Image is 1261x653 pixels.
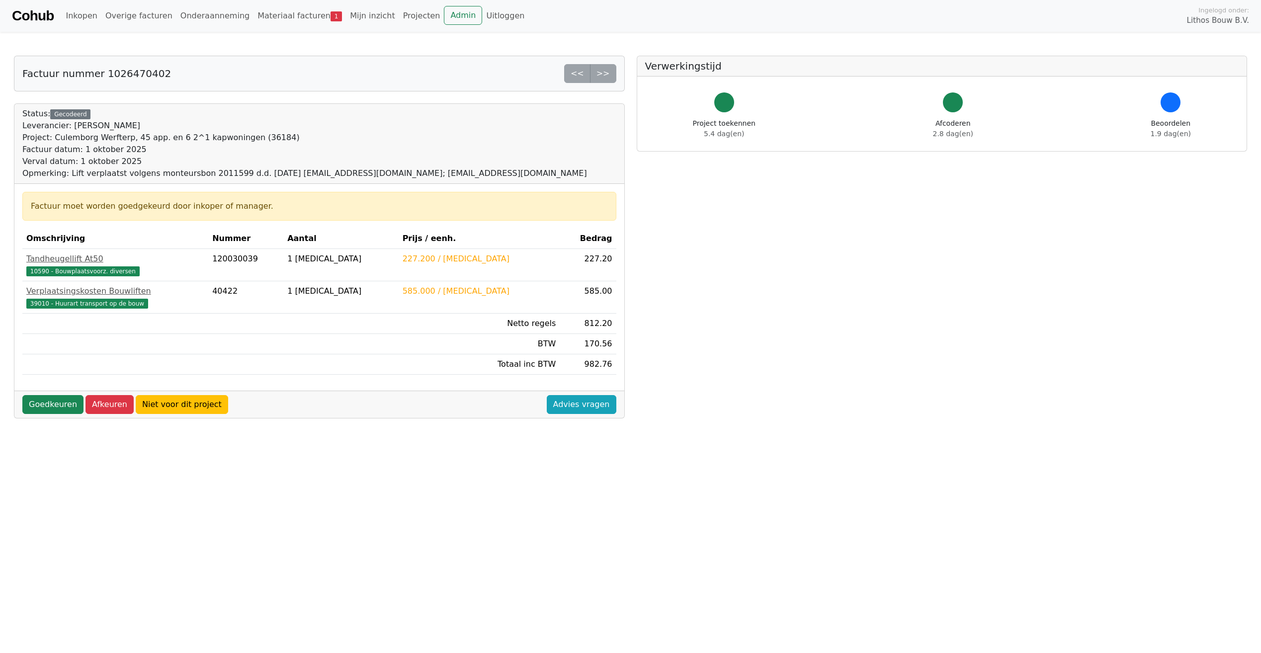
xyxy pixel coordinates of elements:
[346,6,399,26] a: Mijn inzicht
[26,285,204,297] div: Verplaatsingskosten Bouwliften
[22,229,208,249] th: Omschrijving
[399,354,560,375] td: Totaal inc BTW
[253,6,346,26] a: Materiaal facturen1
[26,285,204,309] a: Verplaatsingskosten Bouwliften39010 - Huurart transport op de bouw
[22,156,587,167] div: Verval datum: 1 oktober 2025
[287,253,394,265] div: 1 [MEDICAL_DATA]
[136,395,228,414] a: Niet voor dit project
[482,6,528,26] a: Uitloggen
[547,395,616,414] a: Advies vragen
[208,229,283,249] th: Nummer
[22,395,84,414] a: Goedkeuren
[62,6,101,26] a: Inkopen
[26,299,148,309] span: 39010 - Huurart transport op de bouw
[101,6,176,26] a: Overige facturen
[933,118,973,139] div: Afcoderen
[1151,130,1191,138] span: 1.9 dag(en)
[399,314,560,334] td: Netto regels
[22,144,587,156] div: Factuur datum: 1 oktober 2025
[560,249,616,281] td: 227.20
[31,200,608,212] div: Factuur moet worden goedgekeurd door inkoper of manager.
[26,266,140,276] span: 10590 - Bouwplaatsvoorz. diversen
[283,229,398,249] th: Aantal
[399,334,560,354] td: BTW
[560,354,616,375] td: 982.76
[399,229,560,249] th: Prijs / eenh.
[403,285,556,297] div: 585.000 / [MEDICAL_DATA]
[560,281,616,314] td: 585.00
[444,6,482,25] a: Admin
[22,132,587,144] div: Project: Culemborg Werfterp, 45 app. en 6 2^1 kapwoningen (36184)
[176,6,253,26] a: Onderaanneming
[1187,15,1249,26] span: Lithos Bouw B.V.
[399,6,444,26] a: Projecten
[85,395,134,414] a: Afkeuren
[933,130,973,138] span: 2.8 dag(en)
[704,130,744,138] span: 5.4 dag(en)
[12,4,54,28] a: Cohub
[331,11,342,21] span: 1
[26,253,204,265] div: Tandheugellift At50
[645,60,1239,72] h5: Verwerkingstijd
[287,285,394,297] div: 1 [MEDICAL_DATA]
[22,167,587,179] div: Opmerking: Lift verplaatst volgens monteursbon 2011599 d.d. [DATE] [EMAIL_ADDRESS][DOMAIN_NAME]; ...
[22,108,587,179] div: Status:
[26,253,204,277] a: Tandheugellift At5010590 - Bouwplaatsvoorz. diversen
[1198,5,1249,15] span: Ingelogd onder:
[1151,118,1191,139] div: Beoordelen
[22,68,171,80] h5: Factuur nummer 1026470402
[208,281,283,314] td: 40422
[403,253,556,265] div: 227.200 / [MEDICAL_DATA]
[560,314,616,334] td: 812.20
[208,249,283,281] td: 120030039
[50,109,90,119] div: Gecodeerd
[22,120,587,132] div: Leverancier: [PERSON_NAME]
[560,229,616,249] th: Bedrag
[693,118,756,139] div: Project toekennen
[560,334,616,354] td: 170.56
